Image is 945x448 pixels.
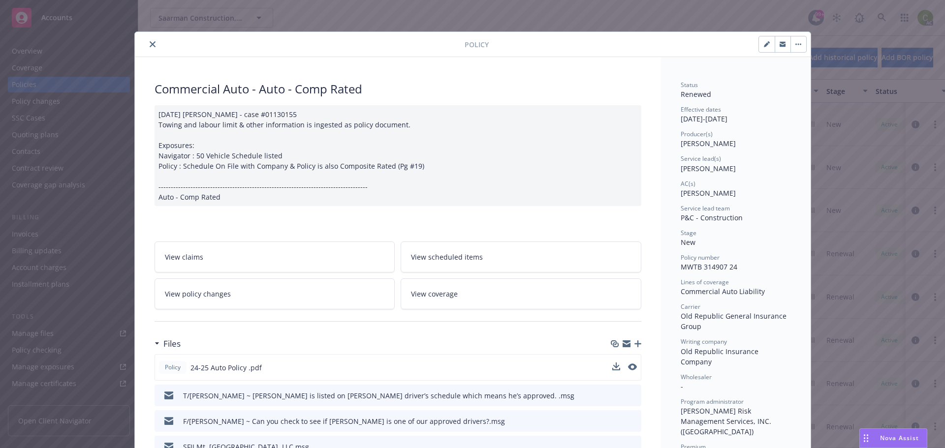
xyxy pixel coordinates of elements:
span: Wholesaler [681,373,712,381]
button: preview file [629,416,637,426]
span: Renewed [681,90,711,99]
span: Old Republic Insurance Company [681,347,760,366]
span: [PERSON_NAME] Risk Management Services, INC. ([GEOGRAPHIC_DATA]) [681,406,773,436]
a: View coverage [401,278,641,309]
span: [PERSON_NAME] [681,164,736,173]
div: T/[PERSON_NAME] ~ [PERSON_NAME] is listed on [PERSON_NAME] driver’s schedule which means he’s app... [183,390,574,401]
a: View policy changes [155,278,395,309]
span: Old Republic General Insurance Group [681,311,788,331]
span: Nova Assist [880,434,919,442]
span: Writing company [681,337,727,346]
span: View coverage [411,289,458,299]
div: Files [155,337,181,350]
span: Policy [163,363,183,372]
span: Stage [681,229,696,237]
span: AC(s) [681,179,695,188]
span: Program administrator [681,397,744,406]
button: preview file [629,390,637,401]
div: Drag to move [860,429,872,448]
span: View claims [165,252,203,262]
div: Commercial Auto - Auto - Comp Rated [155,81,641,97]
span: View policy changes [165,289,231,299]
span: P&C - Construction [681,213,743,222]
a: View claims [155,241,395,272]
span: Service lead(s) [681,154,721,163]
button: close [147,38,158,50]
button: preview file [628,363,637,370]
span: New [681,238,695,247]
button: download file [612,362,620,373]
div: [DATE] - [DATE] [681,105,791,124]
span: Service lead team [681,204,730,212]
span: 24-25 Auto Policy .pdf [190,362,262,373]
button: Nova Assist [859,428,927,448]
span: View scheduled items [411,252,483,262]
div: F/[PERSON_NAME] ~ Can you check to see if [PERSON_NAME] is one of our approved drivers?.msg [183,416,505,426]
span: Status [681,81,698,89]
span: Producer(s) [681,130,713,138]
a: View scheduled items [401,241,641,272]
span: [PERSON_NAME] [681,139,736,148]
div: [DATE] [PERSON_NAME] - case #01130155 Towing and labour limit & other information is ingested as ... [155,105,641,206]
button: download file [613,390,621,401]
span: - [681,382,683,391]
span: Policy number [681,253,720,262]
h3: Files [163,337,181,350]
span: [PERSON_NAME] [681,188,736,198]
span: Effective dates [681,105,721,114]
span: Policy [465,39,489,50]
button: download file [612,362,620,370]
span: MWTB 314907 24 [681,262,737,271]
button: download file [613,416,621,426]
span: Lines of coverage [681,278,729,286]
span: Carrier [681,302,700,311]
button: preview file [628,362,637,373]
div: Commercial Auto Liability [681,286,791,297]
